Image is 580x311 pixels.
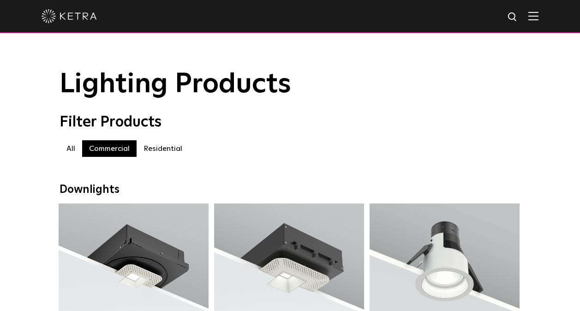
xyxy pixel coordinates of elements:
[60,183,521,197] div: Downlights
[60,114,521,131] div: Filter Products
[60,71,291,98] span: Lighting Products
[42,9,97,23] img: ketra-logo-2019-white
[507,12,519,23] img: search icon
[82,140,137,157] label: Commercial
[60,140,82,157] label: All
[137,140,189,157] label: Residential
[528,12,538,20] img: Hamburger%20Nav.svg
